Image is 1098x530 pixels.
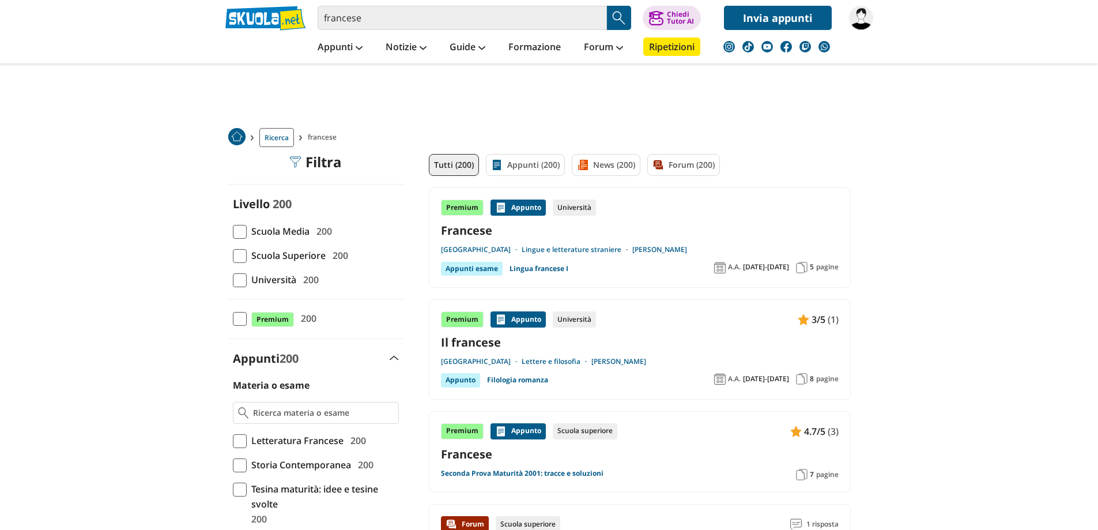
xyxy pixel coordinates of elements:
span: 8 [810,374,814,384]
img: Apri e chiudi sezione [390,356,399,360]
img: WhatsApp [818,41,830,52]
img: Appunti contenuto [495,314,507,325]
a: Lettere e filosofia [522,357,591,366]
a: [GEOGRAPHIC_DATA] [441,245,522,254]
span: pagine [816,374,839,384]
span: A.A. [728,374,741,384]
a: Francese [441,446,839,462]
span: 200 [296,311,316,326]
a: Invia appunti [724,6,832,30]
a: Ricerca [259,128,294,147]
img: Forum filtro contenuto [652,159,664,171]
span: 7 [810,470,814,479]
a: Formazione [505,37,564,58]
div: Appunto [441,373,480,387]
span: Università [247,272,296,287]
div: Appunto [490,423,546,439]
img: youtube [761,41,773,52]
button: Search Button [607,6,631,30]
a: Seconda Prova Maturità 2001: tracce e soluzioni [441,469,603,478]
img: facebook [780,41,792,52]
span: pagine [816,470,839,479]
span: 200 [346,433,366,448]
a: Ripetizioni [643,37,700,56]
a: News (200) [572,154,640,176]
img: Anno accademico [714,262,726,273]
img: Ricerca materia o esame [238,407,249,419]
img: Pagine [796,262,808,273]
img: tiktok [742,41,754,52]
span: Tesina maturità: idee e tesine svolte [247,482,399,512]
div: Università [553,311,596,328]
div: Università [553,200,596,216]
a: Forum [581,37,626,58]
div: Premium [441,200,484,216]
img: Pagine [796,469,808,480]
a: Lingua francese I [510,262,568,276]
img: Appunti filtro contenuto [491,159,503,171]
a: [GEOGRAPHIC_DATA] [441,357,522,366]
img: Appunti contenuto [495,202,507,213]
a: Tutti (200) [429,154,479,176]
span: 5 [810,262,814,272]
a: Home [228,128,246,147]
a: Francese [441,223,839,238]
div: Premium [441,311,484,328]
span: 4.7/5 [804,424,825,439]
img: Cerca appunti, riassunti o versioni [610,9,628,27]
input: Ricerca materia o esame [253,407,393,419]
a: Il francese [441,334,839,350]
a: Appunti (200) [486,154,565,176]
span: francese [308,128,341,147]
span: 200 [299,272,319,287]
span: [DATE]-[DATE] [743,262,789,272]
span: pagine [816,262,839,272]
span: Letteratura Francese [247,433,344,448]
img: Home [228,128,246,145]
img: Appunti contenuto [798,314,809,325]
div: Premium [441,423,484,439]
span: 200 [353,457,373,472]
label: Livello [233,196,270,212]
img: instagram [723,41,735,52]
a: Filologia romanza [487,373,548,387]
img: Filtra filtri mobile [289,156,301,168]
span: (3) [828,424,839,439]
span: (1) [828,312,839,327]
span: 200 [280,351,299,366]
span: 200 [328,248,348,263]
span: Scuola Media [247,224,310,239]
img: Anno accademico [714,373,726,385]
a: Lingue e letterature straniere [522,245,632,254]
a: [PERSON_NAME] [591,357,646,366]
a: Forum (200) [647,154,720,176]
input: Cerca appunti, riassunti o versioni [318,6,607,30]
img: Appunti contenuto [495,426,507,437]
a: [PERSON_NAME] [632,245,687,254]
div: Filtra [289,154,342,170]
div: Appunti esame [441,262,503,276]
a: Guide [447,37,488,58]
span: A.A. [728,262,741,272]
img: Forum contenuto [446,518,457,530]
span: Premium [251,312,294,327]
div: Scuola superiore [553,423,617,439]
div: Appunto [490,311,546,328]
span: 200 [273,196,292,212]
div: Appunto [490,200,546,216]
img: deboraghiani [849,6,873,30]
a: Appunti [315,37,365,58]
span: 3/5 [812,312,825,327]
span: 200 [312,224,332,239]
img: Appunti contenuto [790,426,802,437]
label: Materia o esame [233,379,310,392]
span: Scuola Superiore [247,248,326,263]
img: News filtro contenuto [577,159,588,171]
div: Chiedi Tutor AI [667,11,694,25]
label: Appunti [233,351,299,366]
img: twitch [799,41,811,52]
span: 200 [247,512,267,527]
img: Commenti lettura [790,518,802,530]
button: ChiediTutor AI [643,6,701,30]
